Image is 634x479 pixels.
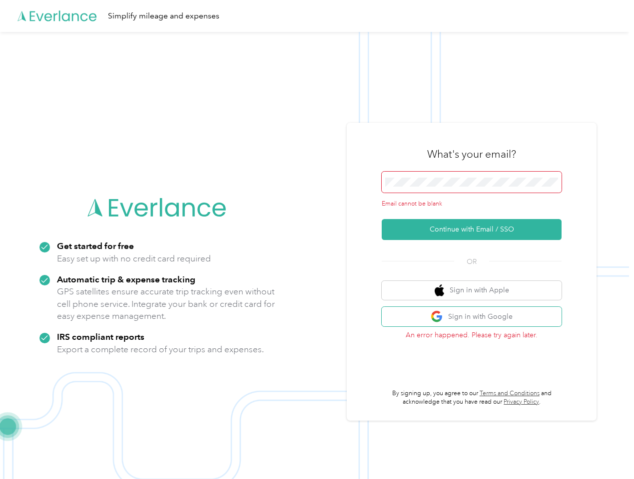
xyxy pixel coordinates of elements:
a: Privacy Policy [504,398,539,406]
p: GPS satellites ensure accurate trip tracking even without cell phone service. Integrate your bank... [57,285,275,322]
img: google logo [431,310,443,323]
p: Export a complete record of your trips and expenses. [57,343,264,356]
img: apple logo [435,284,445,297]
strong: Automatic trip & expense tracking [57,274,195,284]
div: Simplify mileage and expenses [108,10,219,22]
strong: Get started for free [57,240,134,251]
a: Terms and Conditions [480,390,540,397]
button: google logoSign in with Google [382,307,562,326]
p: An error happened. Please try again later. [382,330,562,340]
button: apple logoSign in with Apple [382,281,562,300]
h3: What's your email? [427,147,516,161]
p: By signing up, you agree to our and acknowledge that you have read our . [382,389,562,407]
button: Continue with Email / SSO [382,219,562,240]
div: Email cannot be blank [382,200,562,209]
span: OR [454,256,489,267]
p: Easy set up with no credit card required [57,252,211,265]
strong: IRS compliant reports [57,331,144,342]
